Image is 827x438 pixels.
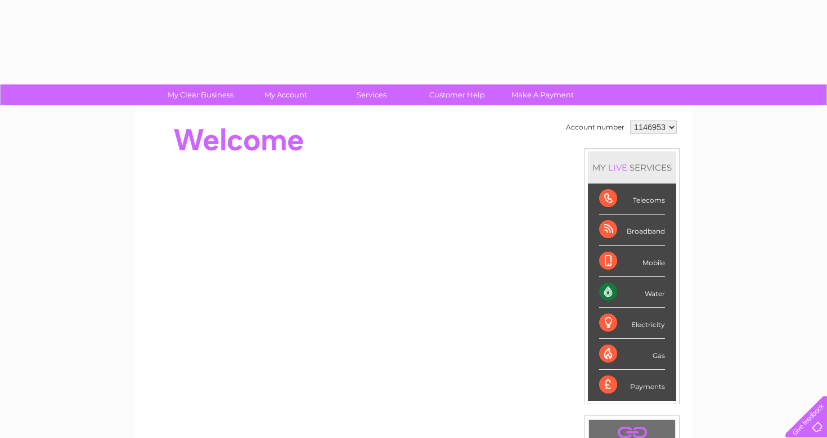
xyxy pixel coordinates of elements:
[325,84,418,105] a: Services
[240,84,332,105] a: My Account
[563,118,627,137] td: Account number
[411,84,504,105] a: Customer Help
[599,246,665,277] div: Mobile
[599,339,665,370] div: Gas
[599,214,665,245] div: Broadband
[154,84,247,105] a: My Clear Business
[496,84,589,105] a: Make A Payment
[606,162,630,173] div: LIVE
[599,370,665,400] div: Payments
[588,151,676,184] div: MY SERVICES
[599,277,665,308] div: Water
[599,184,665,214] div: Telecoms
[599,308,665,339] div: Electricity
